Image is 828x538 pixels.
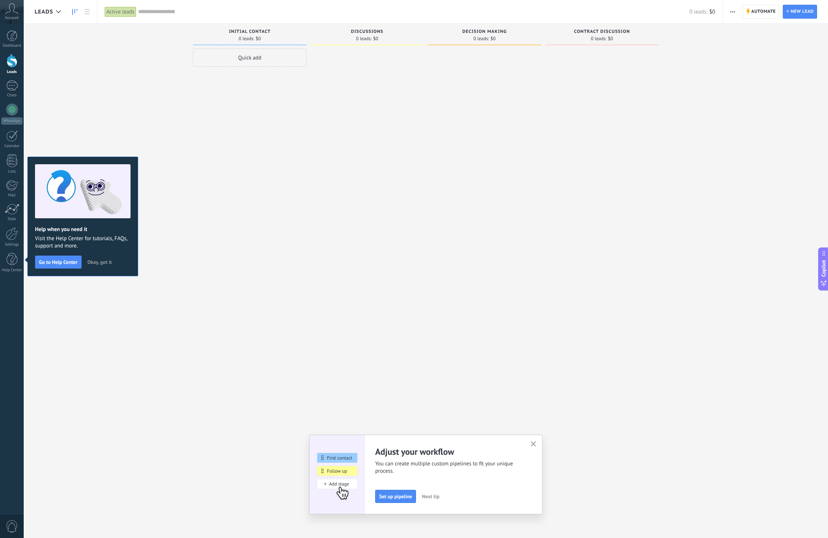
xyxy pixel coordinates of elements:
span: 0 leads: [474,36,489,41]
span: Discussions [351,29,383,34]
span: Leads [35,8,53,15]
div: Discussions [314,29,420,35]
span: $0 [608,36,613,41]
span: Contract discussion [574,29,630,34]
span: 0 leads: [239,36,254,41]
span: 0 leads: [689,8,707,15]
span: $0 [709,8,715,15]
span: Decision making [462,29,507,34]
div: Decision making [431,29,538,35]
div: Chats [1,93,23,98]
div: Settings [1,242,23,247]
div: Active leads [105,7,136,17]
span: Initial contact [229,29,271,34]
div: Calendar [1,144,23,149]
h2: Adjust your workflow [375,446,522,457]
div: Quick add [193,49,307,67]
div: Help Center [1,268,23,273]
button: Next tip [419,491,443,502]
span: 0 leads: [591,36,607,41]
a: New lead [783,5,817,19]
span: Okay, got it [88,260,112,265]
span: Copilot [820,260,827,277]
span: Visit the Help Center for tutorials, FAQs, support and more. [35,235,131,250]
span: $0 [373,36,378,41]
div: Stats [1,217,23,222]
div: Mail [1,193,23,198]
span: $0 [256,36,261,41]
button: More [727,5,738,19]
span: Go to Help Center [39,260,78,265]
span: 0 leads: [356,36,372,41]
div: Initial contact [197,29,303,35]
span: You can create multiple custom pipelines to fit your unique process. [375,460,522,475]
div: Leads [1,70,23,74]
h2: Help when you need it [35,226,131,233]
div: Contract discussion [549,29,655,35]
a: Leads [69,5,81,19]
span: New lead [791,5,814,18]
button: Okay, got it [84,257,115,268]
div: Dashboard [1,43,23,48]
div: Lists [1,169,23,174]
a: List [81,5,93,19]
a: Automate [743,5,779,19]
span: Automate [751,5,776,18]
span: Set up pipeline [379,494,412,499]
span: $0 [490,36,495,41]
div: WhatsApp [1,118,22,124]
span: Next tip [422,494,439,499]
button: Go to Help Center [35,255,82,269]
span: Account [5,16,19,20]
button: Set up pipeline [375,490,416,503]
